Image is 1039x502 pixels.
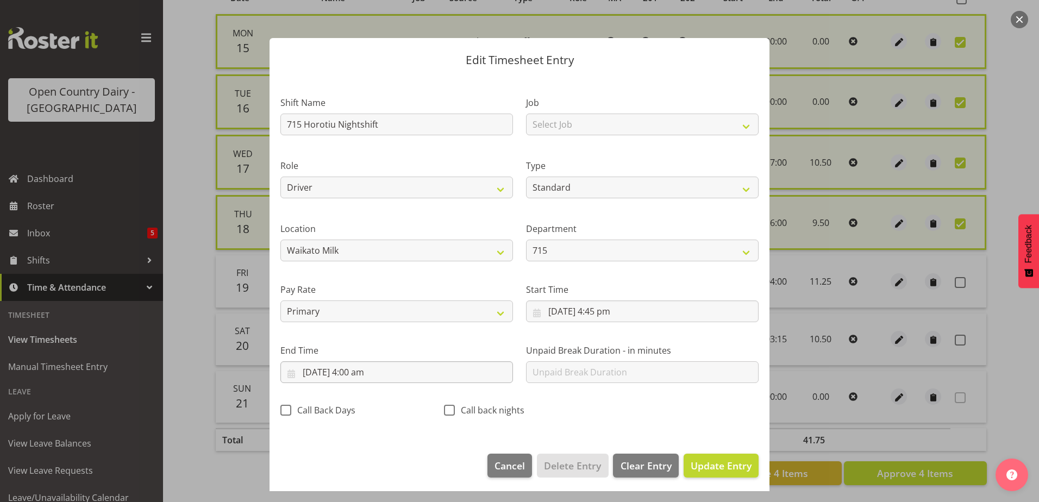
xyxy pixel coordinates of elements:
[291,405,355,416] span: Call Back Days
[1018,214,1039,288] button: Feedback - Show survey
[455,405,524,416] span: Call back nights
[537,454,608,478] button: Delete Entry
[621,459,672,473] span: Clear Entry
[526,96,759,109] label: Job
[280,283,513,296] label: Pay Rate
[526,361,759,383] input: Unpaid Break Duration
[280,96,513,109] label: Shift Name
[684,454,759,478] button: Update Entry
[280,159,513,172] label: Role
[280,222,513,235] label: Location
[495,459,525,473] span: Cancel
[526,300,759,322] input: Click to select...
[526,222,759,235] label: Department
[1006,469,1017,480] img: help-xxl-2.png
[613,454,678,478] button: Clear Entry
[526,283,759,296] label: Start Time
[691,459,752,472] span: Update Entry
[526,159,759,172] label: Type
[487,454,532,478] button: Cancel
[544,459,601,473] span: Delete Entry
[280,344,513,357] label: End Time
[280,114,513,135] input: Shift Name
[280,361,513,383] input: Click to select...
[526,344,759,357] label: Unpaid Break Duration - in minutes
[1024,225,1034,263] span: Feedback
[280,54,759,66] p: Edit Timesheet Entry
